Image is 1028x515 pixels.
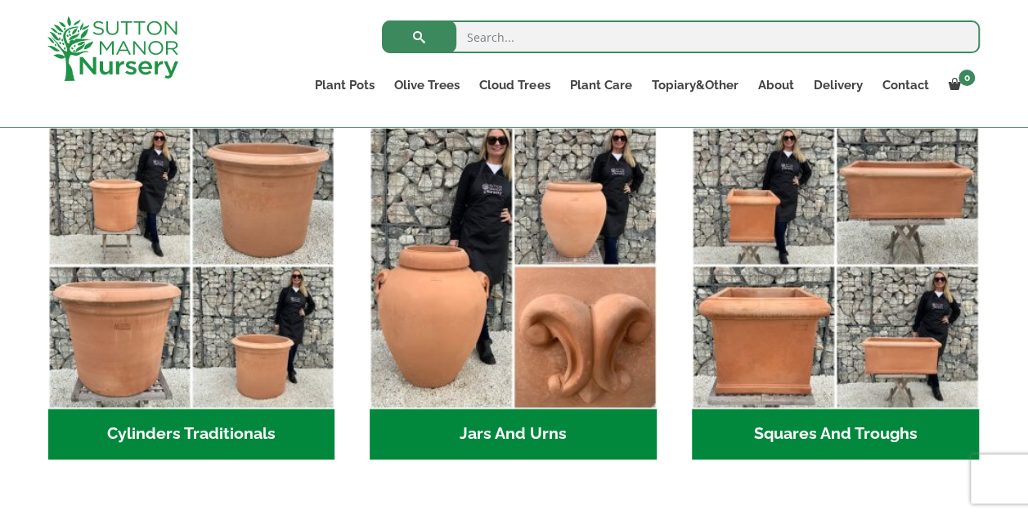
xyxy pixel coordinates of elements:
h2: Cylinders Traditionals [48,409,335,459]
img: Jars And Urns [370,122,657,409]
a: Plant Care [559,74,641,97]
a: Delivery [803,74,872,97]
input: Search... [382,20,980,53]
h2: Jars And Urns [370,409,657,459]
a: Olive Trees [384,74,469,97]
a: Visit product category Squares And Troughs [692,122,979,459]
a: Topiary&Other [641,74,747,97]
span: 0 [958,70,975,86]
img: Squares And Troughs [692,122,979,409]
a: Contact [872,74,938,97]
img: Cylinders Traditionals [48,122,335,409]
a: Plant Pots [305,74,384,97]
a: Visit product category Cylinders Traditionals [48,122,335,459]
a: About [747,74,803,97]
a: Cloud Trees [469,74,559,97]
img: logo [47,16,178,81]
a: Visit product category Jars And Urns [370,122,657,459]
h2: Squares And Troughs [692,409,979,459]
a: 0 [938,74,980,97]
